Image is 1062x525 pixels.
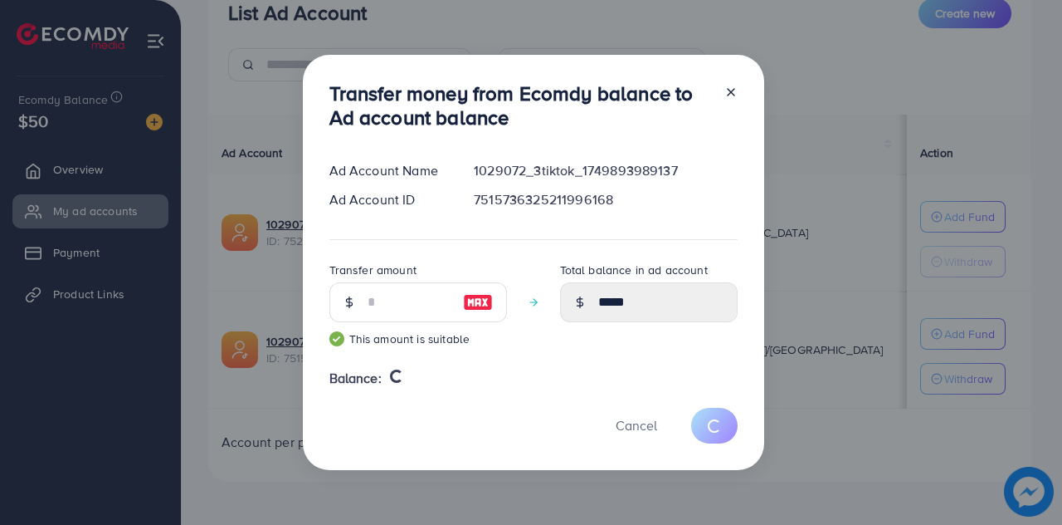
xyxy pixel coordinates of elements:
[329,262,417,278] label: Transfer amount
[316,161,461,180] div: Ad Account Name
[616,416,657,434] span: Cancel
[329,81,711,130] h3: Transfer money from Ecomdy balance to Ad account balance
[316,190,461,209] div: Ad Account ID
[595,408,678,444] button: Cancel
[329,369,382,388] span: Balance:
[329,331,507,347] small: This amount is suitable
[560,262,708,278] label: Total balance in ad account
[329,331,344,346] img: guide
[460,190,750,209] div: 7515736325211996168
[463,292,493,312] img: image
[460,161,750,180] div: 1029072_3tiktok_1749893989137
